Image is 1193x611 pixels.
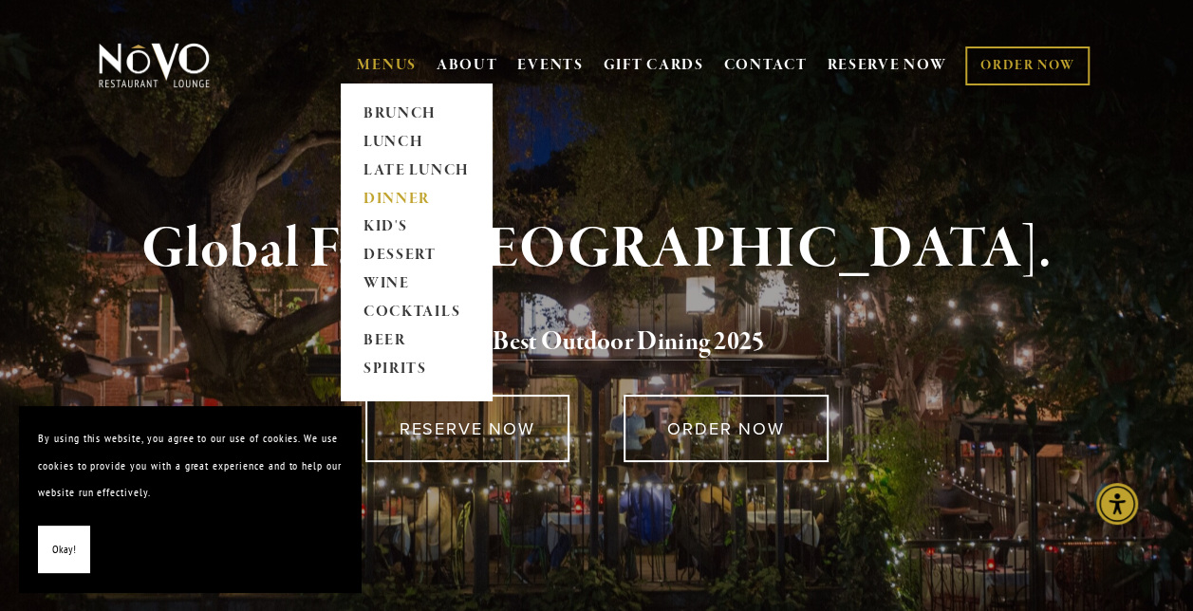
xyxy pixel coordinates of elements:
[125,323,1068,362] h2: 5
[357,299,475,327] a: COCKTAILS
[19,406,361,592] section: Cookie banner
[357,213,475,242] a: KID'S
[624,395,828,462] a: ORDER NOW
[357,100,475,128] a: BRUNCH
[357,56,417,75] a: MENUS
[1096,483,1138,525] div: Accessibility Menu
[365,395,569,462] a: RESERVE NOW
[357,327,475,356] a: BEER
[604,47,704,83] a: GIFT CARDS
[724,47,808,83] a: CONTACT
[38,425,342,507] p: By using this website, you agree to our use of cookies. We use cookies to provide you with a grea...
[428,325,752,361] a: Voted Best Outdoor Dining 202
[357,157,475,185] a: LATE LUNCH
[437,56,498,75] a: ABOUT
[357,356,475,384] a: SPIRITS
[38,526,90,574] button: Okay!
[357,128,475,157] a: LUNCH
[827,47,946,83] a: RESERVE NOW
[517,56,583,75] a: EVENTS
[357,185,475,213] a: DINNER
[52,536,76,564] span: Okay!
[95,42,214,89] img: Novo Restaurant &amp; Lounge
[357,242,475,270] a: DESSERT
[965,46,1090,85] a: ORDER NOW
[141,213,1052,286] strong: Global Fare. [GEOGRAPHIC_DATA].
[357,270,475,299] a: WINE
